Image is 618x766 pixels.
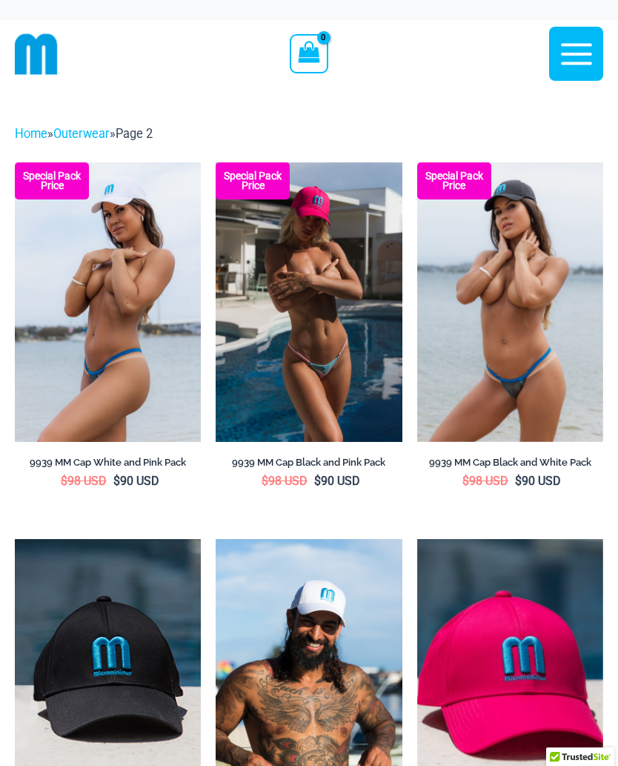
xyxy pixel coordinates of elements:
bdi: 90 USD [113,474,159,488]
a: 9939 MM Cap White and Pink Pack [15,456,201,474]
bdi: 98 USD [462,474,508,488]
a: Outerwear [53,127,110,141]
span: $ [314,474,321,488]
a: Home [15,127,47,141]
img: Rebel Cap WhiteElectric Blue 9939 Cap 09 [15,162,201,442]
a: Rebel Cap Hot PinkElectric Blue 9939 Cap 16 Rebel Cap BlackElectric Blue 9939 Cap 08Rebel Cap Bla... [216,162,402,442]
span: $ [515,474,522,488]
span: Page 2 [116,127,153,141]
b: Special Pack Price [417,171,491,191]
bdi: 98 USD [61,474,107,488]
b: Special Pack Price [15,171,89,191]
span: $ [262,474,268,488]
bdi: 90 USD [314,474,360,488]
span: $ [113,474,120,488]
img: Rebel Cap BlackElectric Blue 9939 Cap 07 [417,162,603,442]
img: Rebel Cap Hot PinkElectric Blue 9939 Cap 16 [216,162,402,442]
bdi: 98 USD [262,474,308,488]
h2: 9939 MM Cap White and Pink Pack [15,456,201,469]
span: $ [462,474,469,488]
span: $ [61,474,67,488]
a: View Shopping Cart, empty [290,34,328,73]
a: Rebel Cap WhiteElectric Blue 9939 Cap 09 Rebel Cap Hot PinkElectric Blue 9939 Cap 15Rebel Cap Hot... [15,162,201,442]
img: cropped mm emblem [15,33,58,76]
span: » » [15,127,153,141]
bdi: 90 USD [515,474,561,488]
a: 9939 MM Cap Black and Pink Pack [216,456,402,474]
b: Special Pack Price [216,171,290,191]
h2: 9939 MM Cap Black and Pink Pack [216,456,402,469]
a: Rebel Cap BlackElectric Blue 9939 Cap 07 Rebel Cap WhiteElectric Blue 9939 Cap 07Rebel Cap WhiteE... [417,162,603,442]
a: 9939 MM Cap Black and White Pack [417,456,603,474]
h2: 9939 MM Cap Black and White Pack [417,456,603,469]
